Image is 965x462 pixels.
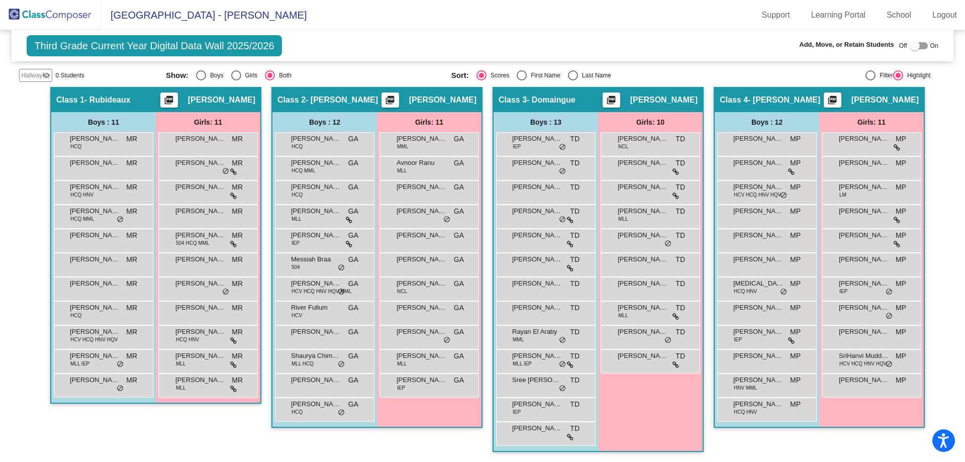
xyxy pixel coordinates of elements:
[70,351,120,361] span: [PERSON_NAME]
[292,288,351,295] span: HCV HCQ HNV HQV MML
[348,206,358,217] span: GA
[70,191,93,199] span: HCQ HNV
[720,95,748,105] span: Class 4
[348,351,358,361] span: GA
[780,288,787,296] span: do_not_disturb_alt
[454,182,464,193] span: GA
[733,351,784,361] span: [PERSON_NAME]
[487,71,509,80] div: Scores
[513,143,521,150] span: IEP
[734,191,781,199] span: HCV HCQ HNV HQV
[578,71,611,80] div: Last Name
[291,399,341,409] span: [PERSON_NAME]
[790,303,801,313] span: MP
[512,399,562,409] span: [PERSON_NAME]
[570,303,580,313] span: TD
[512,206,562,216] span: [PERSON_NAME]
[839,158,889,168] span: [PERSON_NAME]
[803,7,874,23] a: Learning Portal
[232,230,243,241] span: MR
[924,7,965,23] a: Logout
[570,182,580,193] span: TD
[232,327,243,337] span: MR
[618,351,668,361] span: [PERSON_NAME]
[291,375,341,385] span: [PERSON_NAME]
[292,191,303,199] span: HCQ
[291,351,341,361] span: Shaurya Chimangala [PERSON_NAME]
[348,182,358,193] span: GA
[570,279,580,289] span: TD
[733,134,784,144] span: [PERSON_NAME]
[839,375,889,385] span: [PERSON_NAME]
[896,182,906,193] span: MP
[896,303,906,313] span: MP
[70,230,120,240] span: [PERSON_NAME] [PERSON_NAME]
[292,263,300,271] span: 504
[306,95,378,105] span: - [PERSON_NAME]
[70,336,118,343] span: HCV HCQ HNV HQV
[292,360,314,367] span: MLL HCQ
[733,279,784,289] span: [MEDICAL_DATA][PERSON_NAME]
[126,303,137,313] span: MR
[618,182,668,192] span: [PERSON_NAME]
[126,254,137,265] span: MR
[232,134,243,144] span: MR
[397,182,447,192] span: [PERSON_NAME]
[454,375,464,386] span: GA
[734,408,757,416] span: HCQ HNV
[292,239,300,247] span: IEP
[70,327,120,337] span: [PERSON_NAME]
[397,351,447,361] span: [PERSON_NAME]
[512,158,562,168] span: [PERSON_NAME]
[748,95,820,105] span: - [PERSON_NAME]
[734,336,742,343] span: IEP
[790,351,801,361] span: MP
[799,40,894,50] span: Add, Move, or Retain Students
[117,385,124,393] span: do_not_disturb_alt
[675,279,685,289] span: TD
[70,360,89,367] span: MLL IEP
[292,215,301,223] span: MLL
[70,279,120,289] span: [PERSON_NAME]
[512,423,562,433] span: [PERSON_NAME]
[222,288,229,296] span: do_not_disturb_alt
[675,351,685,361] span: TD
[175,230,226,240] span: [PERSON_NAME]
[175,254,226,264] span: [PERSON_NAME]
[896,206,906,217] span: MP
[618,327,668,337] span: [PERSON_NAME]
[570,134,580,144] span: TD
[734,384,757,392] span: HNV MML
[291,303,341,313] span: River Fullum
[839,288,847,295] span: IEP
[733,254,784,264] span: [PERSON_NAME]
[126,375,137,386] span: MR
[232,351,243,361] span: MR
[494,112,598,132] div: Boys : 13
[232,375,243,386] span: MR
[51,112,156,132] div: Boys : 11
[570,423,580,434] span: TD
[512,327,562,337] span: Rayan El Araby
[176,360,185,367] span: MLL
[886,312,893,320] span: do_not_disturb_alt
[675,182,685,193] span: TD
[232,206,243,217] span: MR
[338,360,345,368] span: do_not_disturb_alt
[175,158,226,168] span: [PERSON_NAME]
[291,279,341,289] span: [PERSON_NAME]
[397,288,407,295] span: NCL
[338,409,345,417] span: do_not_disturb_alt
[675,134,685,144] span: TD
[513,360,532,367] span: MLL IEP
[896,279,906,289] span: MP
[559,385,566,393] span: do_not_disturb_alt
[126,351,137,361] span: MR
[126,230,137,241] span: MR
[397,206,447,216] span: [PERSON_NAME] [PERSON_NAME]
[675,230,685,241] span: TD
[559,143,566,151] span: do_not_disturb_alt
[348,279,358,289] span: GA
[603,93,620,108] button: Print Students Details
[618,254,668,264] span: [PERSON_NAME]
